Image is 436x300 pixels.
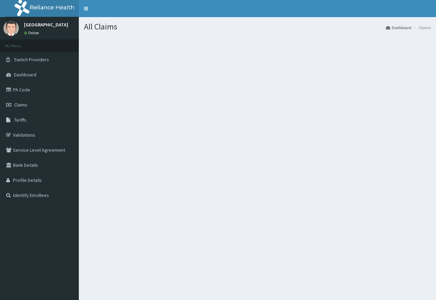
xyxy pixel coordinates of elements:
h1: All Claims [84,22,431,31]
p: [GEOGRAPHIC_DATA] [24,22,68,27]
span: Claims [14,102,27,108]
a: Dashboard [386,25,411,30]
a: Online [24,30,40,35]
span: Dashboard [14,72,36,78]
img: User Image [3,21,19,36]
li: Claims [412,25,431,30]
span: Switch Providers [14,57,49,63]
span: Tariffs [14,117,26,123]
